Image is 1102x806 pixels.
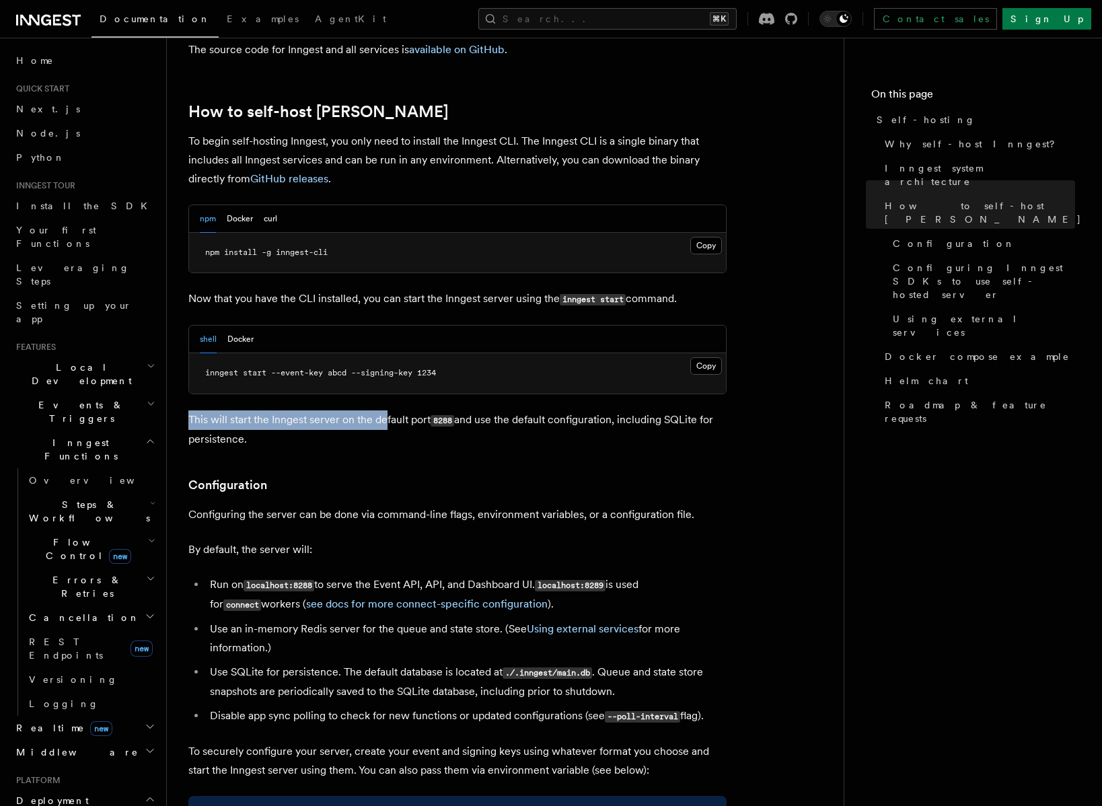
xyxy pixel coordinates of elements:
span: Realtime [11,721,112,735]
p: The source code for Inngest and all services is . [188,40,727,59]
span: Setting up your app [16,300,132,324]
span: Versioning [29,674,118,685]
button: Events & Triggers [11,393,158,431]
button: Local Development [11,355,158,393]
a: Using external services [887,307,1075,344]
span: new [90,721,112,736]
span: Helm chart [885,374,968,388]
span: Inngest tour [11,180,75,191]
span: Why self-host Inngest? [885,137,1064,151]
span: inngest start --event-key abcd --signing-key 1234 [205,368,436,377]
li: Use an in-memory Redis server for the queue and state store. (See for more information.) [206,620,727,657]
span: Next.js [16,104,80,114]
a: Configuring Inngest SDKs to use self-hosted server [887,256,1075,307]
span: Node.js [16,128,80,139]
p: By default, the server will: [188,540,727,559]
span: Quick start [11,83,69,94]
span: Python [16,152,65,163]
span: REST Endpoints [29,636,103,661]
button: Copy [690,357,722,375]
a: Home [11,48,158,73]
p: To securely configure your server, create your event and signing keys using whatever format you c... [188,742,727,780]
button: Flow Controlnew [24,530,158,568]
div: Inngest Functions [11,468,158,716]
a: Install the SDK [11,194,158,218]
code: 8288 [431,415,454,427]
code: ./.inngest/main.db [503,667,592,679]
a: Logging [24,692,158,716]
span: Your first Functions [16,225,96,249]
button: Search...⌘K [478,8,737,30]
code: localhost:8289 [535,580,605,591]
a: Python [11,145,158,170]
a: Using external services [527,622,638,635]
button: Steps & Workflows [24,492,158,530]
span: Documentation [100,13,211,24]
button: npm [200,205,216,233]
a: Inngest system architecture [879,156,1075,194]
span: npm install -g inngest-cli [205,248,328,257]
a: Self-hosting [871,108,1075,132]
span: Cancellation [24,611,140,624]
li: Use SQLite for persistence. The default database is located at . Queue and state store snapshots ... [206,663,727,701]
button: Toggle dark mode [819,11,852,27]
span: Flow Control [24,536,148,562]
a: Sign Up [1002,8,1091,30]
span: Overview [29,475,168,486]
span: Leveraging Steps [16,262,130,287]
span: Events & Triggers [11,398,147,425]
span: Examples [227,13,299,24]
a: Helm chart [879,369,1075,393]
button: Docker [227,205,253,233]
a: REST Endpointsnew [24,630,158,667]
span: Install the SDK [16,200,155,211]
button: curl [264,205,277,233]
li: Disable app sync polling to check for new functions or updated configurations (see flag). [206,706,727,726]
a: Leveraging Steps [11,256,158,293]
span: Platform [11,775,61,786]
p: This will start the Inngest server on the default port and use the default configuration, includi... [188,410,727,449]
a: Overview [24,468,158,492]
span: Features [11,342,56,353]
code: connect [223,599,261,611]
a: Next.js [11,97,158,121]
code: localhost:8288 [244,580,314,591]
button: Middleware [11,740,158,764]
p: Configuring the server can be done via command-line flags, environment variables, or a configurat... [188,505,727,524]
span: Roadmap & feature requests [885,398,1075,425]
a: Documentation [91,4,219,38]
h4: On this page [871,86,1075,108]
span: Using external services [893,312,1075,339]
code: inngest start [560,294,626,305]
button: Cancellation [24,606,158,630]
span: How to self-host [PERSON_NAME] [885,199,1082,226]
a: Contact sales [874,8,997,30]
p: To begin self-hosting Inngest, you only need to install the Inngest CLI. The Inngest CLI is a sin... [188,132,727,188]
span: Middleware [11,745,139,759]
button: Realtimenew [11,716,158,740]
a: Configuration [887,231,1075,256]
span: Configuring Inngest SDKs to use self-hosted server [893,261,1075,301]
li: Run on to serve the Event API, API, and Dashboard UI. is used for workers ( ). [206,575,727,614]
a: How to self-host [PERSON_NAME] [188,102,448,121]
a: Your first Functions [11,218,158,256]
a: Configuration [188,476,267,494]
span: Inngest Functions [11,436,145,463]
a: Versioning [24,667,158,692]
a: see docs for more connect-specific configuration [306,597,548,610]
span: AgentKit [315,13,386,24]
span: Logging [29,698,99,709]
span: Docker compose example [885,350,1070,363]
span: Home [16,54,54,67]
a: Node.js [11,121,158,145]
a: Roadmap & feature requests [879,393,1075,431]
a: GitHub releases [250,172,328,185]
span: new [109,549,131,564]
button: Errors & Retries [24,568,158,606]
a: available on GitHub [409,43,505,56]
button: Copy [690,237,722,254]
button: Docker [227,326,254,353]
button: shell [200,326,217,353]
a: Docker compose example [879,344,1075,369]
a: AgentKit [307,4,394,36]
